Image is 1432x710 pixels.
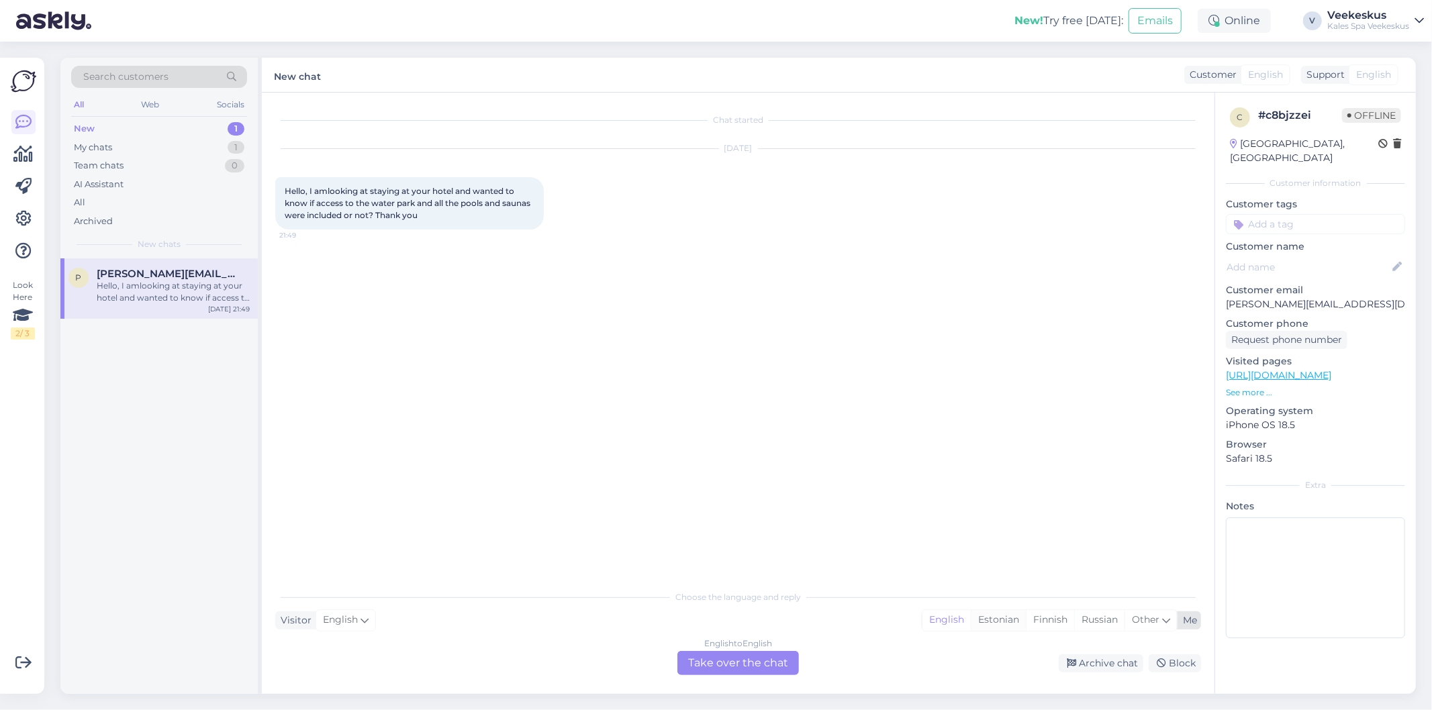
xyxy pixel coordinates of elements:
span: Other [1132,613,1159,625]
div: Web [139,96,162,113]
div: Archive chat [1059,654,1143,672]
span: p [76,272,82,283]
input: Add a tag [1226,214,1405,234]
p: Customer tags [1226,197,1405,211]
span: paigelisae@yahoo.com [97,268,236,280]
div: Take over the chat [677,651,799,675]
input: Add name [1227,260,1390,274]
span: Search customers [83,70,169,84]
div: Me [1178,613,1197,627]
div: Russian [1074,610,1125,630]
button: Emails [1129,8,1182,34]
div: Support [1301,68,1345,82]
div: Finnish [1026,610,1074,630]
span: Hello, I amlooking at staying at your hotel and wanted to know if access to the water park and al... [285,186,532,220]
div: Archived [74,215,113,228]
span: English [323,613,358,627]
p: Notes [1226,499,1405,513]
p: Operating system [1226,404,1405,418]
b: New! [1014,14,1043,27]
div: Customer information [1226,177,1405,189]
p: iPhone OS 18.5 [1226,418,1405,432]
div: V [1303,11,1322,30]
div: Try free [DATE]: [1014,13,1123,29]
div: [DATE] [275,142,1201,154]
div: Chat started [275,114,1201,126]
div: 2 / 3 [11,327,35,340]
div: 1 [228,122,244,136]
div: My chats [74,141,112,154]
div: Request phone number [1226,331,1347,349]
p: Customer email [1226,283,1405,297]
div: Visitor [275,613,312,627]
div: Estonian [971,610,1026,630]
p: Visited pages [1226,354,1405,368]
p: See more ... [1226,387,1405,399]
a: VeekeskusKales Spa Veekeskus [1327,10,1424,32]
div: Customer [1184,68,1237,82]
div: Online [1198,9,1271,33]
div: # c8bjzzei [1258,107,1342,123]
div: Veekeskus [1327,10,1409,21]
div: [DATE] 21:49 [208,304,250,314]
span: English [1356,68,1391,82]
span: New chats [138,238,181,250]
div: Extra [1226,479,1405,491]
p: Safari 18.5 [1226,452,1405,466]
div: Look Here [11,279,35,340]
a: [URL][DOMAIN_NAME] [1226,369,1331,381]
p: [PERSON_NAME][EMAIL_ADDRESS][DOMAIN_NAME] [1226,297,1405,311]
p: Customer name [1226,240,1405,254]
div: All [71,96,87,113]
div: English to English [704,638,772,650]
div: [GEOGRAPHIC_DATA], [GEOGRAPHIC_DATA] [1230,137,1378,165]
div: AI Assistant [74,178,124,191]
div: Choose the language and reply [275,591,1201,603]
div: New [74,122,95,136]
div: Block [1149,654,1201,672]
img: Askly Logo [11,68,36,94]
label: New chat [274,66,321,84]
div: Socials [214,96,247,113]
div: All [74,196,85,209]
div: 1 [228,141,244,154]
div: Kales Spa Veekeskus [1327,21,1409,32]
p: Browser [1226,438,1405,452]
span: English [1248,68,1283,82]
span: 21:49 [279,230,330,240]
span: c [1237,112,1243,122]
div: Team chats [74,159,124,172]
span: Offline [1342,108,1401,123]
div: 0 [225,159,244,172]
div: English [922,610,971,630]
div: Hello, I amlooking at staying at your hotel and wanted to know if access to the water park and al... [97,280,250,304]
p: Customer phone [1226,317,1405,331]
